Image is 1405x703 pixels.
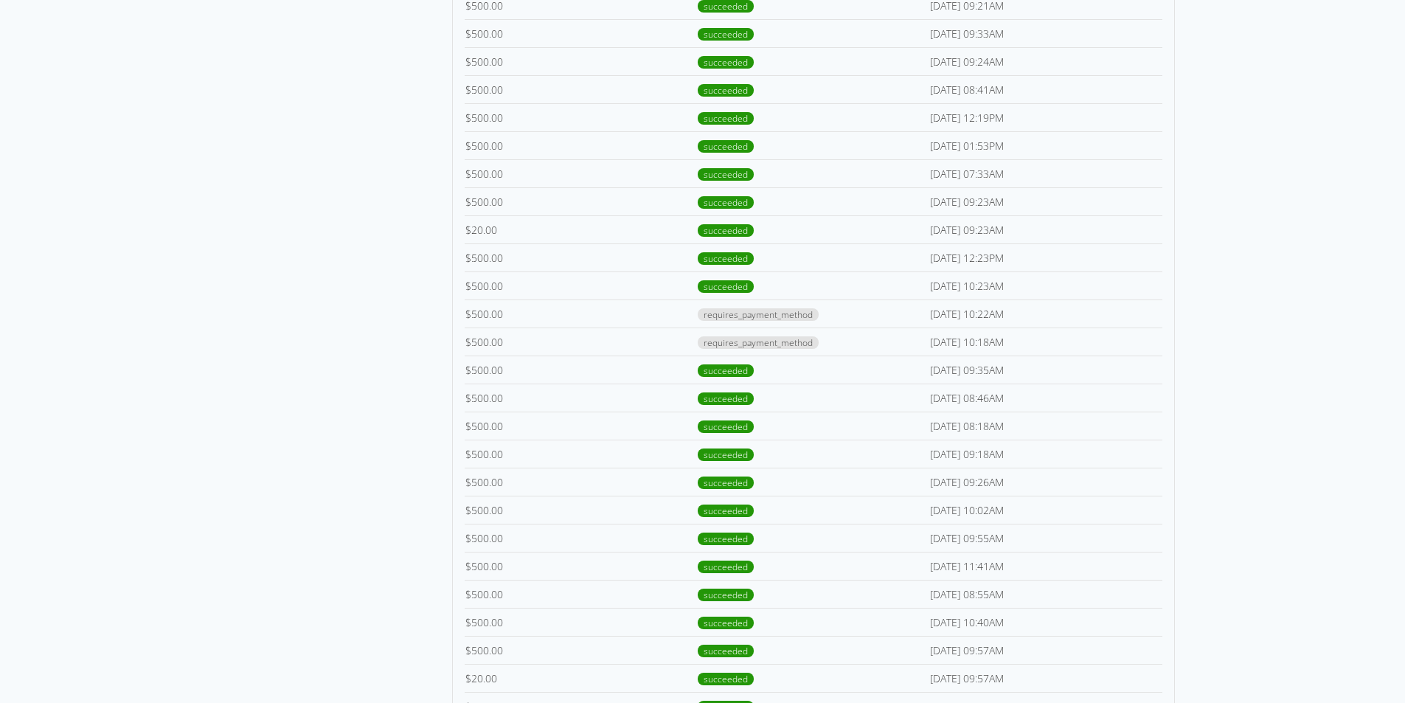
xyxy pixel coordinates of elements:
td: 500.00 [465,47,697,75]
td: [DATE] 09:18AM [929,440,1162,468]
td: [DATE] 08:55AM [929,580,1162,608]
td: 500.00 [465,440,697,468]
td: [DATE] 09:57AM [929,664,1162,692]
span: $ [465,55,471,69]
td: 500.00 [465,328,697,356]
span: succeeded [698,84,754,97]
td: [DATE] 09:55AM [929,524,1162,552]
span: $ [465,363,471,377]
span: $ [465,391,471,405]
span: $ [465,643,471,657]
span: succeeded [698,56,754,69]
td: 500.00 [465,131,697,159]
td: [DATE] 12:23PM [929,243,1162,271]
td: [DATE] 09:23AM [929,187,1162,215]
td: [DATE] 01:53PM [929,131,1162,159]
span: $ [465,503,471,517]
td: [DATE] 09:24AM [929,47,1162,75]
td: 500.00 [465,468,697,496]
span: succeeded [698,112,754,125]
span: succeeded [698,645,754,657]
td: 500.00 [465,636,697,664]
span: $ [465,27,471,41]
td: [DATE] 10:23AM [929,271,1162,299]
span: $ [465,475,471,489]
span: $ [465,279,471,293]
span: $ [465,615,471,629]
td: [DATE] 08:18AM [929,412,1162,440]
td: 20.00 [465,215,697,243]
span: succeeded [698,196,754,209]
td: 500.00 [465,412,697,440]
td: 500.00 [465,243,697,271]
td: [DATE] 07:33AM [929,159,1162,187]
span: succeeded [698,533,754,545]
td: [DATE] 11:41AM [929,552,1162,580]
td: [DATE] 08:41AM [929,75,1162,103]
span: requires_payment_method [698,336,819,349]
span: $ [465,671,471,685]
td: [DATE] 09:35AM [929,356,1162,384]
td: [DATE] 09:33AM [929,19,1162,47]
td: 500.00 [465,299,697,328]
span: succeeded [698,280,754,293]
span: succeeded [698,252,754,265]
td: 500.00 [465,159,697,187]
td: 500.00 [465,356,697,384]
span: $ [465,83,471,97]
span: succeeded [698,364,754,377]
td: [DATE] 09:57AM [929,636,1162,664]
span: $ [465,167,471,181]
td: 500.00 [465,608,697,636]
td: [DATE] 10:22AM [929,299,1162,328]
td: [DATE] 10:18AM [929,328,1162,356]
span: succeeded [698,224,754,237]
td: 500.00 [465,524,697,552]
td: 500.00 [465,580,697,608]
span: succeeded [698,477,754,489]
span: succeeded [698,505,754,517]
span: requires_payment_method [698,308,819,321]
span: $ [465,335,471,349]
span: succeeded [698,392,754,405]
span: $ [465,447,471,461]
span: succeeded [698,589,754,601]
span: $ [465,223,471,237]
td: 500.00 [465,271,697,299]
span: succeeded [698,168,754,181]
td: [DATE] 12:19PM [929,103,1162,131]
span: $ [465,559,471,573]
td: [DATE] 09:23AM [929,215,1162,243]
td: 500.00 [465,552,697,580]
span: succeeded [698,28,754,41]
td: [DATE] 10:02AM [929,496,1162,524]
span: $ [465,587,471,601]
span: $ [465,307,471,321]
td: [DATE] 09:26AM [929,468,1162,496]
span: $ [465,419,471,433]
span: succeeded [698,673,754,685]
td: 20.00 [465,664,697,692]
span: $ [465,531,471,545]
td: 500.00 [465,75,697,103]
td: 500.00 [465,103,697,131]
td: [DATE] 08:46AM [929,384,1162,412]
td: 500.00 [465,187,697,215]
span: succeeded [698,561,754,573]
td: 500.00 [465,496,697,524]
span: succeeded [698,420,754,433]
span: $ [465,139,471,153]
td: [DATE] 10:40AM [929,608,1162,636]
td: 500.00 [465,19,697,47]
span: $ [465,251,471,265]
span: $ [465,195,471,209]
span: succeeded [698,617,754,629]
span: succeeded [698,449,754,461]
td: 500.00 [465,384,697,412]
span: succeeded [698,140,754,153]
span: $ [465,111,471,125]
